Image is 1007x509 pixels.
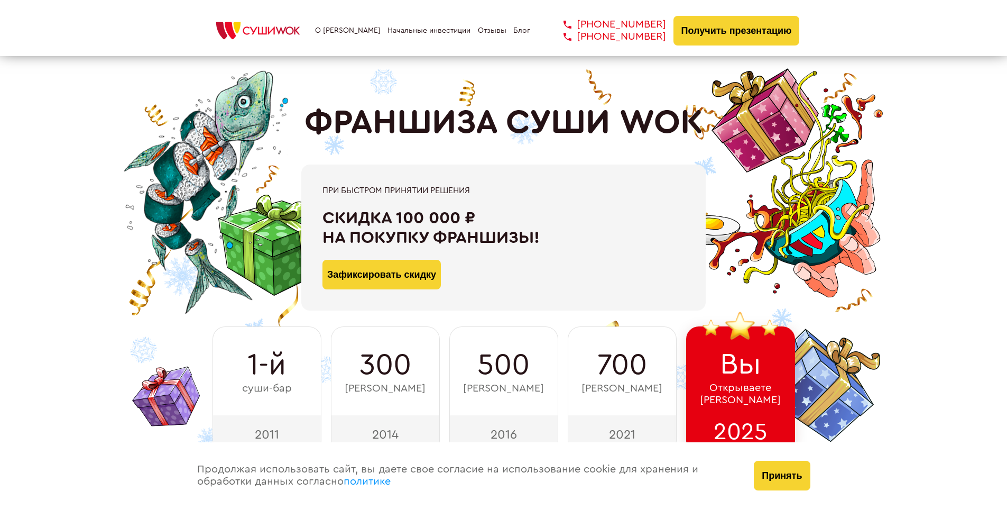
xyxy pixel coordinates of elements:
[359,348,411,382] span: 300
[568,415,677,453] div: 2021
[463,383,544,395] span: [PERSON_NAME]
[548,19,666,31] a: [PHONE_NUMBER]
[242,383,292,395] span: суши-бар
[581,383,662,395] span: [PERSON_NAME]
[344,476,391,487] a: политике
[477,348,530,382] span: 500
[322,186,685,195] div: При быстром принятии решения
[187,442,744,509] div: Продолжая использовать сайт, вы даете свое согласие на использование cookie для хранения и обрабо...
[213,415,321,453] div: 2011
[597,348,647,382] span: 700
[754,461,810,490] button: Принять
[304,103,703,142] h1: ФРАНШИЗА СУШИ WOK
[322,208,685,248] div: Скидка 100 000 ₽ на покупку франшизы!
[345,383,426,395] span: [PERSON_NAME]
[208,19,308,42] img: СУШИWOK
[720,348,761,381] span: Вы
[331,415,440,453] div: 2014
[686,415,795,453] div: 2025
[548,31,666,43] a: [PHONE_NUMBER]
[315,26,381,35] a: О [PERSON_NAME]
[387,26,470,35] a: Начальные инвестиции
[673,16,800,46] button: Получить презентацию
[513,26,530,35] a: Блог
[322,260,441,289] button: Зафиксировать скидку
[449,415,558,453] div: 2016
[478,26,506,35] a: Отзывы
[247,348,286,382] span: 1-й
[700,382,781,406] span: Открываете [PERSON_NAME]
